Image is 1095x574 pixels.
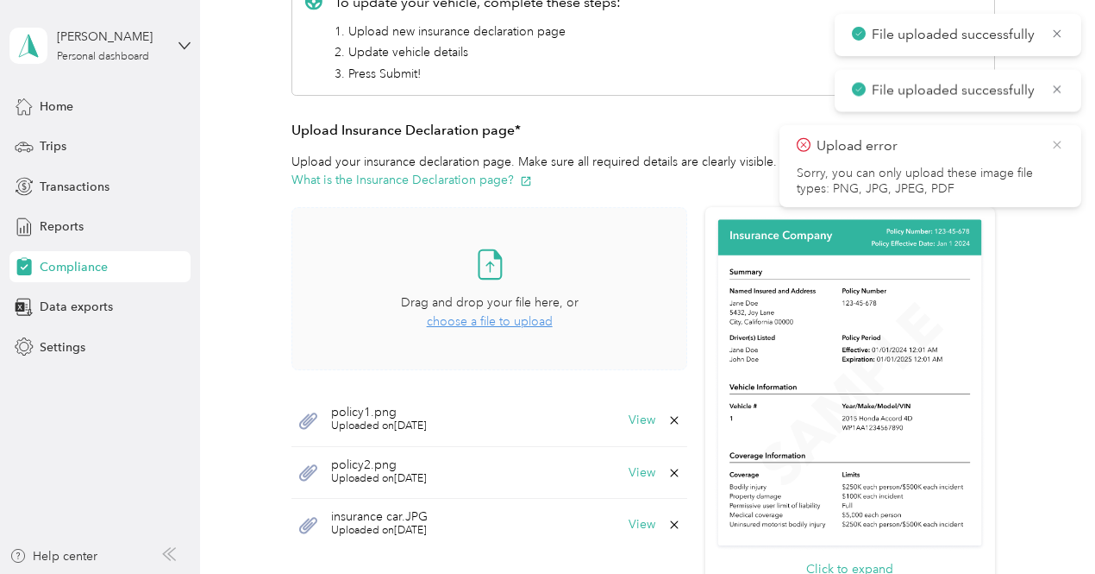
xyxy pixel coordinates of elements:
[40,98,73,116] span: Home
[331,523,428,539] span: Uploaded on [DATE]
[40,137,66,155] span: Trips
[40,178,109,196] span: Transactions
[291,120,995,142] h3: Upload Insurance Declaration page*
[40,218,84,236] span: Reports
[797,166,1064,197] p: Sorry, you can only upload these image file types: PNG, JPG, JPEG, PDF
[40,298,113,316] span: Data exports
[401,295,579,310] span: Drag and drop your file here, or
[40,338,85,356] span: Settings
[629,467,655,479] button: View
[629,519,655,531] button: View
[331,471,427,487] span: Uploaded on [DATE]
[335,22,621,41] li: 1. Upload new insurance declaration page
[291,153,995,189] p: Upload your insurance declaration page. Make sure all required details are clearly visible.
[629,414,655,426] button: View
[817,136,1037,157] p: Upload error
[998,477,1095,574] iframe: Everlance-gr Chat Button Frame
[331,419,427,434] span: Uploaded on [DATE]
[714,217,985,551] img: Sample insurance declaration
[57,52,149,62] div: Personal dashboard
[331,407,427,419] span: policy1.png
[872,24,1038,46] p: File uploaded successfully
[331,459,427,471] span: policy2.png
[335,43,621,61] li: 2. Update vehicle details
[291,171,532,189] button: What is the Insurance Declaration page?
[427,314,553,329] span: choose a file to upload
[331,511,428,523] span: insurance car.JPG
[872,80,1038,102] p: File uploaded successfully
[57,28,165,46] div: [PERSON_NAME]
[40,258,108,276] span: Compliance
[292,208,686,369] span: Drag and drop your file here, orchoose a file to upload
[335,65,621,83] li: 3. Press Submit!
[9,547,97,565] button: Help center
